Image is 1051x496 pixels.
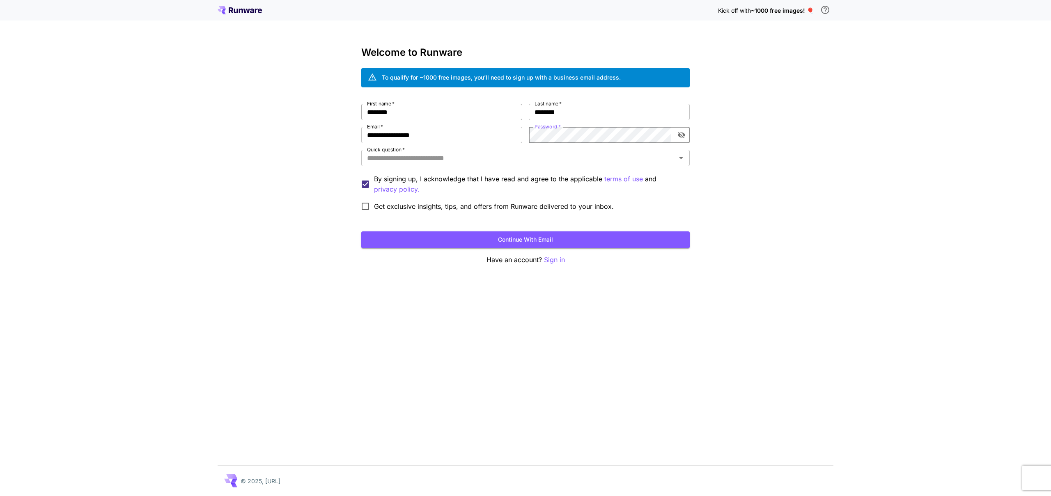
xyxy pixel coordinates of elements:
p: terms of use [604,174,643,184]
button: Open [675,152,687,164]
button: In order to qualify for free credit, you need to sign up with a business email address and click ... [817,2,833,18]
button: Sign in [544,255,565,265]
label: Last name [535,100,562,107]
span: Get exclusive insights, tips, and offers from Runware delivered to your inbox. [374,201,614,211]
label: Email [367,123,383,130]
label: First name [367,100,395,107]
button: By signing up, I acknowledge that I have read and agree to the applicable terms of use and [374,184,420,194]
h3: Welcome to Runware [361,47,690,58]
p: By signing up, I acknowledge that I have read and agree to the applicable and [374,174,683,194]
span: ~1000 free images! 🎈 [751,7,814,14]
div: To qualify for ~1000 free images, you’ll need to sign up with a business email address. [382,73,621,82]
label: Quick question [367,146,405,153]
button: Continue with email [361,231,690,248]
button: By signing up, I acknowledge that I have read and agree to the applicable and privacy policy. [604,174,643,184]
p: Have an account? [361,255,690,265]
button: toggle password visibility [674,128,689,142]
span: Kick off with [718,7,751,14]
label: Password [535,123,561,130]
p: © 2025, [URL] [241,477,280,485]
p: privacy policy. [374,184,420,194]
